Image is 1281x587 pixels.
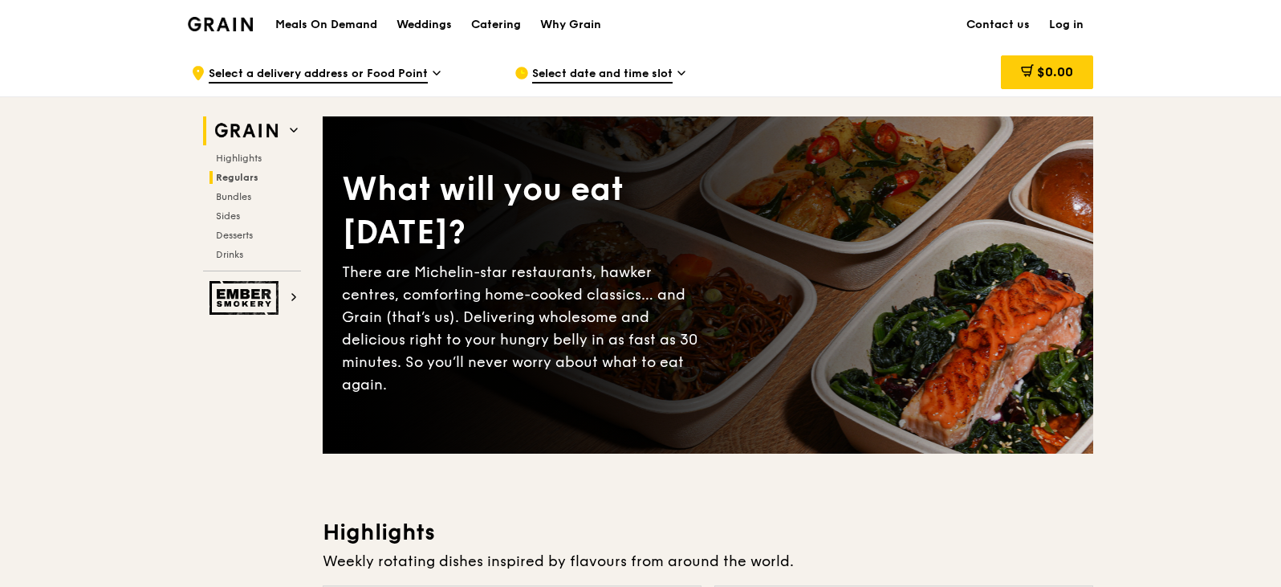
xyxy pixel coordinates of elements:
[1039,1,1093,49] a: Log in
[1037,64,1073,79] span: $0.00
[531,1,611,49] a: Why Grain
[216,210,240,222] span: Sides
[209,66,428,84] span: Select a delivery address or Food Point
[540,1,601,49] div: Why Grain
[342,168,708,255] div: What will you eat [DATE]?
[209,281,283,315] img: Ember Smokery web logo
[323,518,1093,547] h3: Highlights
[462,1,531,49] a: Catering
[387,1,462,49] a: Weddings
[216,172,258,183] span: Regulars
[216,249,243,260] span: Drinks
[471,1,521,49] div: Catering
[532,66,673,84] span: Select date and time slot
[216,153,262,164] span: Highlights
[957,1,1039,49] a: Contact us
[188,17,253,31] img: Grain
[323,550,1093,573] div: Weekly rotating dishes inspired by flavours from around the world.
[216,230,253,241] span: Desserts
[396,1,452,49] div: Weddings
[209,116,283,145] img: Grain web logo
[216,191,251,202] span: Bundles
[275,17,377,33] h1: Meals On Demand
[342,261,708,396] div: There are Michelin-star restaurants, hawker centres, comforting home-cooked classics… and Grain (...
